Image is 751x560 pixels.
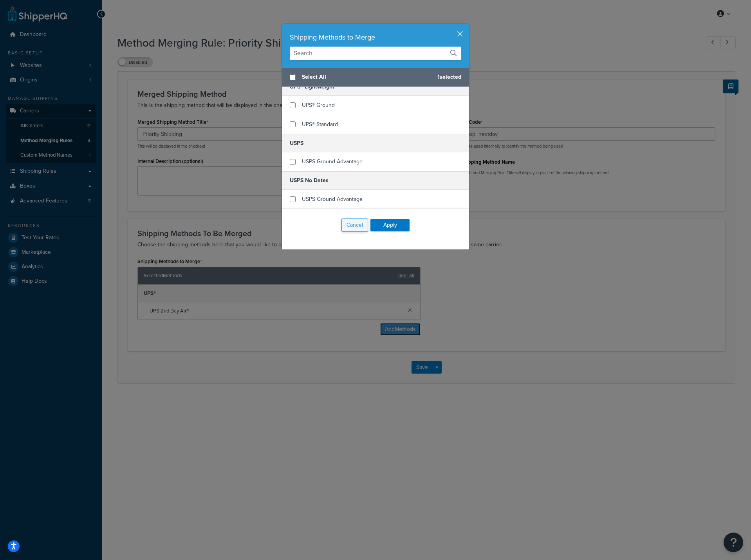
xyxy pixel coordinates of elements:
[282,68,469,87] div: 1 selected
[302,195,363,203] span: USPS Ground Advantage
[302,157,363,166] span: USPS Ground Advantage
[341,219,368,232] button: Cancel
[282,171,469,190] h5: USPS No Dates
[302,101,335,109] span: UPS® Ground
[290,32,461,43] div: Shipping Methods to Merge
[282,134,469,152] h5: USPS
[370,219,410,231] button: Apply
[302,72,431,83] span: Select All
[290,47,461,60] input: Search
[302,120,338,128] span: UPS® Standard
